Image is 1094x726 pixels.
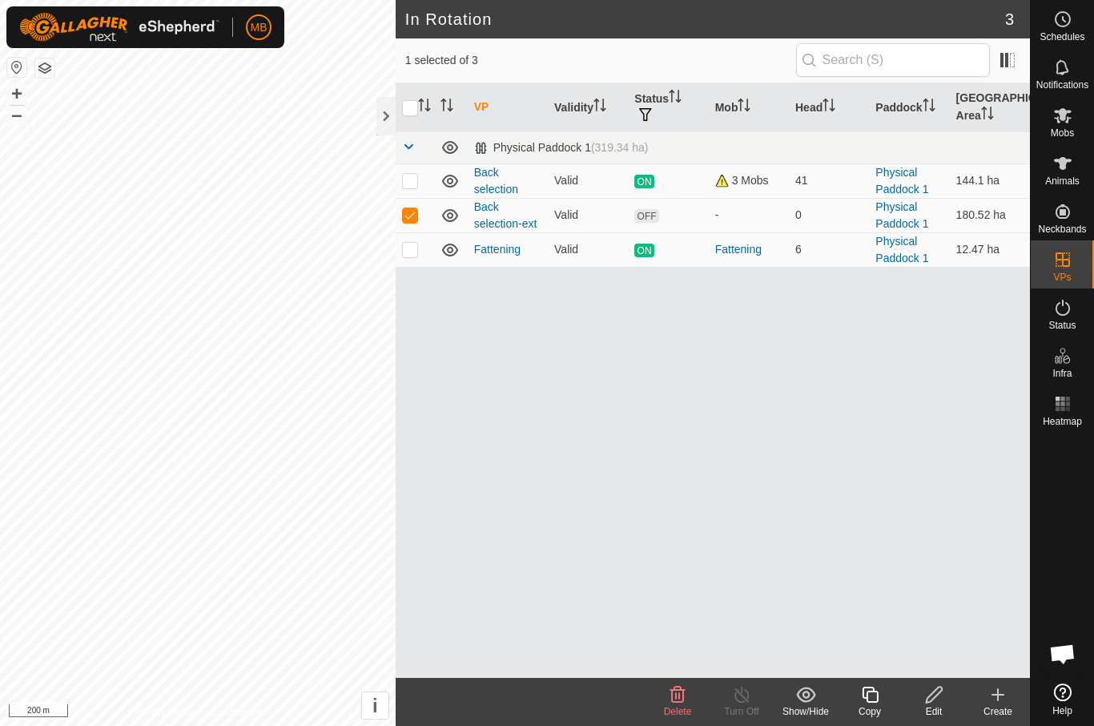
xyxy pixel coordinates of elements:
p-sorticon: Activate to sort [418,101,431,114]
div: 3 Mobs [715,172,782,189]
a: Back selection [474,166,518,196]
td: Valid [548,198,628,232]
span: ON [634,175,654,188]
span: MB [251,19,267,36]
td: Valid [548,232,628,267]
button: Reset Map [7,58,26,77]
div: - [715,207,782,224]
th: Head [789,83,869,132]
span: Heatmap [1043,417,1082,426]
td: 144.1 ha [950,163,1030,198]
div: Turn Off [710,704,774,719]
span: Neckbands [1038,224,1086,234]
p-sorticon: Activate to sort [593,101,606,114]
td: Valid [548,163,628,198]
td: 41 [789,163,869,198]
a: Privacy Policy [135,705,195,720]
div: Show/Hide [774,704,838,719]
input: Search (S) [796,43,990,77]
th: Validity [548,83,628,132]
span: ON [634,244,654,257]
th: Mob [709,83,789,132]
span: Help [1052,706,1072,716]
img: Gallagher Logo [19,13,219,42]
div: Copy [838,704,902,719]
td: 180.52 ha [950,198,1030,232]
td: 12.47 ha [950,232,1030,267]
a: Help [1031,677,1094,722]
a: Back selection-ext [474,200,537,230]
span: Delete [664,706,692,717]
button: – [7,105,26,124]
div: Open chat [1039,630,1087,678]
th: [GEOGRAPHIC_DATA] Area [950,83,1030,132]
p-sorticon: Activate to sort [738,101,750,114]
button: Map Layers [35,58,54,78]
div: Physical Paddock 1 [474,141,649,155]
span: 3 [1005,7,1014,31]
span: OFF [634,209,658,223]
td: 0 [789,198,869,232]
a: Physical Paddock 1 [875,166,928,196]
p-sorticon: Activate to sort [981,109,994,122]
a: Contact Us [214,705,261,720]
button: i [362,692,388,719]
span: Animals [1045,176,1080,186]
span: Mobs [1051,128,1074,138]
a: Physical Paddock 1 [875,235,928,264]
span: 1 selected of 3 [405,52,796,69]
span: i [372,695,378,716]
td: 6 [789,232,869,267]
a: Fattening [474,243,521,256]
p-sorticon: Activate to sort [669,92,682,105]
p-sorticon: Activate to sort [923,101,935,114]
p-sorticon: Activate to sort [440,101,453,114]
div: Edit [902,704,966,719]
th: Status [628,83,708,132]
div: Create [966,704,1030,719]
button: + [7,84,26,103]
span: Status [1048,321,1076,330]
h2: In Rotation [405,10,1005,29]
span: Schedules [1040,32,1084,42]
th: VP [468,83,548,132]
span: VPs [1053,272,1071,282]
p-sorticon: Activate to sort [823,101,835,114]
th: Paddock [869,83,949,132]
span: (319.34 ha) [591,141,649,154]
span: Notifications [1036,80,1088,90]
div: Fattening [715,241,782,258]
span: Infra [1052,369,1072,378]
a: Physical Paddock 1 [875,200,928,230]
